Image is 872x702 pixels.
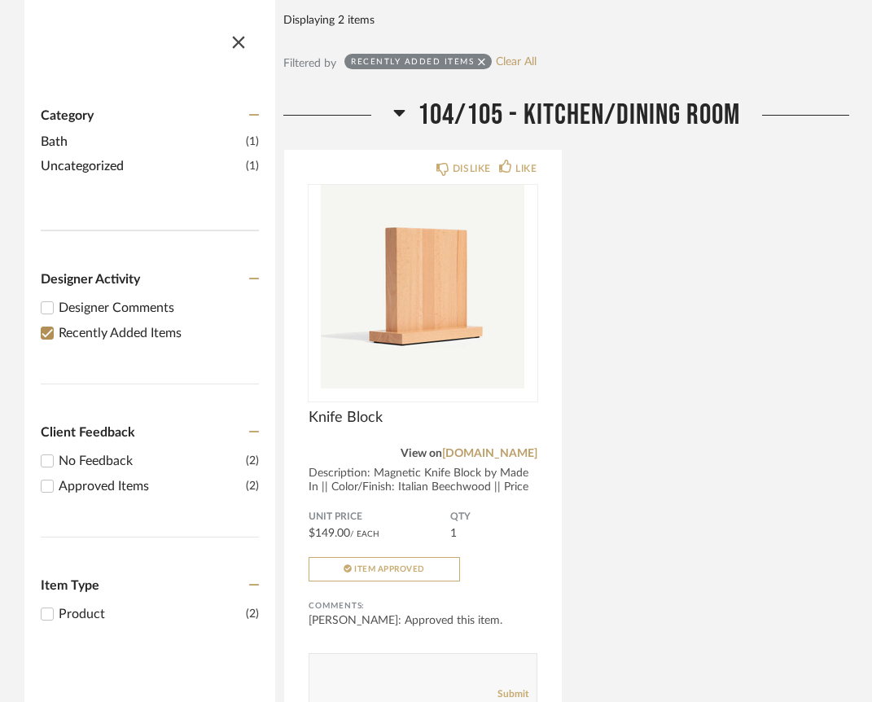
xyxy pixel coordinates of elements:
img: undefined [309,185,537,388]
span: Category [41,108,94,124]
span: (1) [246,133,259,151]
div: [PERSON_NAME]: Approved this item. [309,612,537,629]
div: DISLIKE [453,160,491,177]
span: 1 [450,528,457,539]
span: / Each [350,530,379,538]
div: (2) [246,451,259,471]
button: Item Approved [309,557,460,581]
span: Item Type [41,579,99,592]
div: Filtered by [283,55,336,72]
span: Uncategorized [41,156,242,176]
div: Recently Added Items [351,56,474,67]
a: [DOMAIN_NAME] [442,448,537,459]
div: Approved Items [59,476,246,496]
span: Designer Activity [41,273,140,286]
div: (2) [246,476,259,496]
div: Comments: [309,598,537,614]
div: Description: Magnetic Knife Block by Made In || Color/Finish: Italian Beechwood || Price ... [309,467,537,508]
button: Close [222,23,255,55]
span: 104/105 - Kitchen/Dining Room [418,98,740,133]
span: Item Approved [354,565,425,573]
div: Designer Comments [59,298,259,318]
a: Submit [497,687,528,701]
a: Clear All [496,55,537,69]
div: Recently Added Items [59,323,259,343]
span: Knife Block [309,409,537,427]
div: Displaying 2 items [283,11,841,29]
span: Unit Price [309,511,450,524]
div: (2) [246,604,259,624]
span: QTY [450,511,537,524]
div: 0 [309,185,537,388]
div: No Feedback [59,451,246,471]
div: Product [59,604,246,624]
span: (1) [246,157,259,175]
div: LIKE [515,160,537,177]
span: Client Feedback [41,426,135,439]
span: $149.00 [309,528,350,539]
span: Bath [41,132,242,151]
span: View on [401,448,442,459]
